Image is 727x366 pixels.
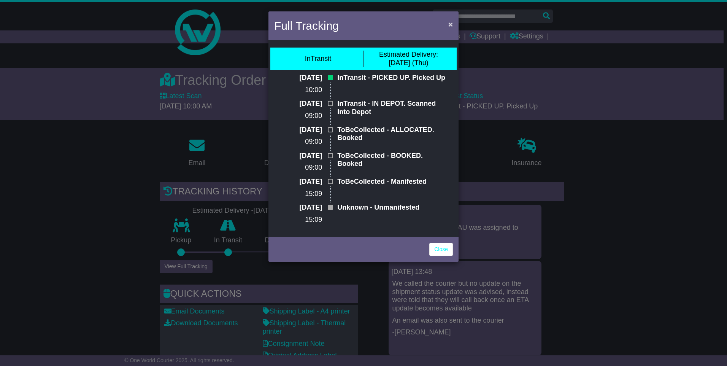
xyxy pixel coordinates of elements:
[278,74,322,82] p: [DATE]
[337,74,449,82] p: InTransit - PICKED UP. Picked Up
[278,138,322,146] p: 09:00
[278,152,322,160] p: [DATE]
[305,55,331,63] div: InTransit
[337,100,449,116] p: InTransit - IN DEPOT. Scanned Into Depot
[337,204,449,212] p: Unknown - Unmanifested
[337,178,449,186] p: ToBeCollected - Manifested
[379,51,438,58] span: Estimated Delivery:
[278,86,322,94] p: 10:00
[278,126,322,134] p: [DATE]
[278,190,322,198] p: 15:09
[379,51,438,67] div: [DATE] (Thu)
[444,16,457,32] button: Close
[278,178,322,186] p: [DATE]
[429,243,453,256] a: Close
[448,20,453,29] span: ×
[337,152,449,168] p: ToBeCollected - BOOKED. Booked
[278,164,322,172] p: 09:00
[278,204,322,212] p: [DATE]
[278,112,322,120] p: 09:00
[278,100,322,108] p: [DATE]
[337,126,449,142] p: ToBeCollected - ALLOCATED. Booked
[274,17,339,34] h4: Full Tracking
[278,216,322,224] p: 15:09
